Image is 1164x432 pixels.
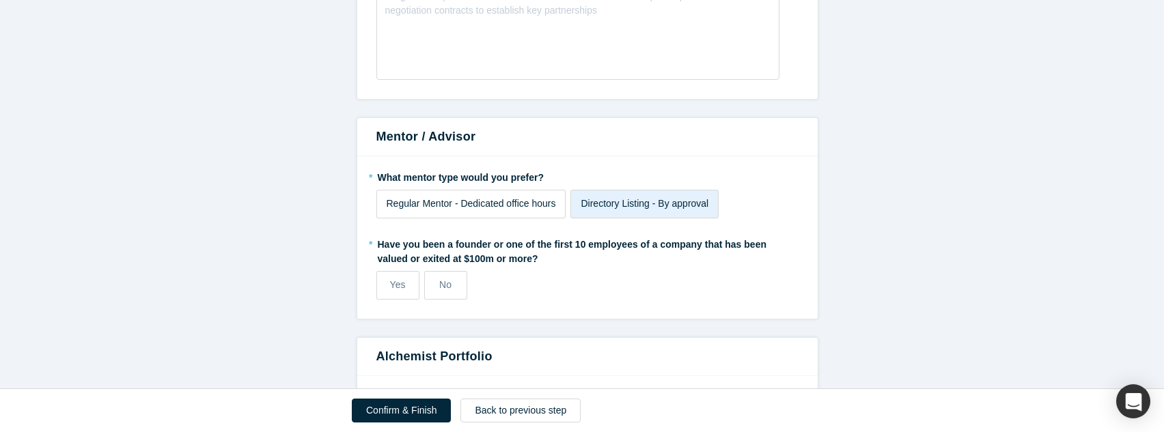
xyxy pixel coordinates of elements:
button: Confirm & Finish [352,399,451,422]
span: Regular Mentor - Dedicated office hours [387,198,556,209]
h3: Alchemist Portfolio [376,347,799,366]
span: Directory Listing - By approval [581,198,708,209]
h3: Mentor / Advisor [376,128,799,146]
p: Here you can add Alchemist Companies you have invested in. [376,386,799,400]
label: Have you been a founder or one of the first 10 employees of a company that has been valued or exi... [376,233,799,266]
span: No [439,279,452,290]
label: What mentor type would you prefer? [376,166,799,185]
span: Yes [390,279,406,290]
button: Back to previous step [460,399,581,422]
